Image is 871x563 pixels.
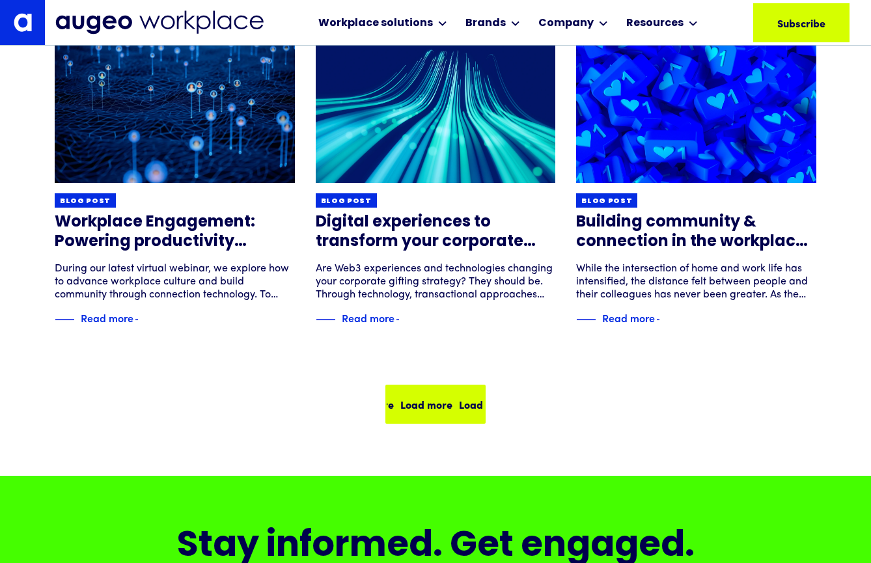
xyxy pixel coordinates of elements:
[318,16,433,31] div: Workplace solutions
[55,10,264,34] img: Augeo Workplace business unit full logo in mignight blue.
[316,40,556,327] a: Blog postDigital experiences to transform your corporate gifting strategyAre Web3 experiences and...
[396,312,415,327] img: Blue text arrow
[135,312,154,327] img: Blue text arrow
[55,333,816,424] div: List
[576,213,816,252] h3: Building community & connection in the workplace through social architecture
[538,16,594,31] div: Company
[385,385,486,424] a: Next Page
[341,396,393,412] div: Load more
[576,40,816,327] a: Blog postBuilding community & connection in the workplace through social architectureWhile the in...
[55,213,295,252] h3: Workplace Engagement: Powering productivity through community & cultural agility
[81,310,133,325] div: Read more
[753,3,850,42] a: Subscribe
[465,16,506,31] div: Brands
[316,262,556,301] div: Are Web3 experiences and technologies changing your corporate gifting strategy? They should be. T...
[321,197,372,206] div: Blog post
[316,213,556,252] h3: Digital experiences to transform your corporate gifting strategy
[60,197,111,206] div: Blog post
[55,40,295,327] a: Blog postWorkplace Engagement: Powering productivity through community & cultural agilityDuring o...
[458,396,510,412] div: Load more
[576,262,816,301] div: While the intersection of home and work life has intensified, the distance felt between people an...
[55,312,74,327] img: Blue decorative line
[14,13,32,31] img: Augeo's "a" monogram decorative logo in white.
[581,197,632,206] div: Blog post
[576,312,596,327] img: Blue decorative line
[55,262,295,301] div: During our latest virtual webinar, we explore how to advance workplace culture and build communit...
[342,310,394,325] div: Read more
[316,312,335,327] img: Blue decorative line
[400,396,452,412] div: Load more
[626,16,684,31] div: Resources
[656,312,676,327] img: Blue text arrow
[602,310,655,325] div: Read more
